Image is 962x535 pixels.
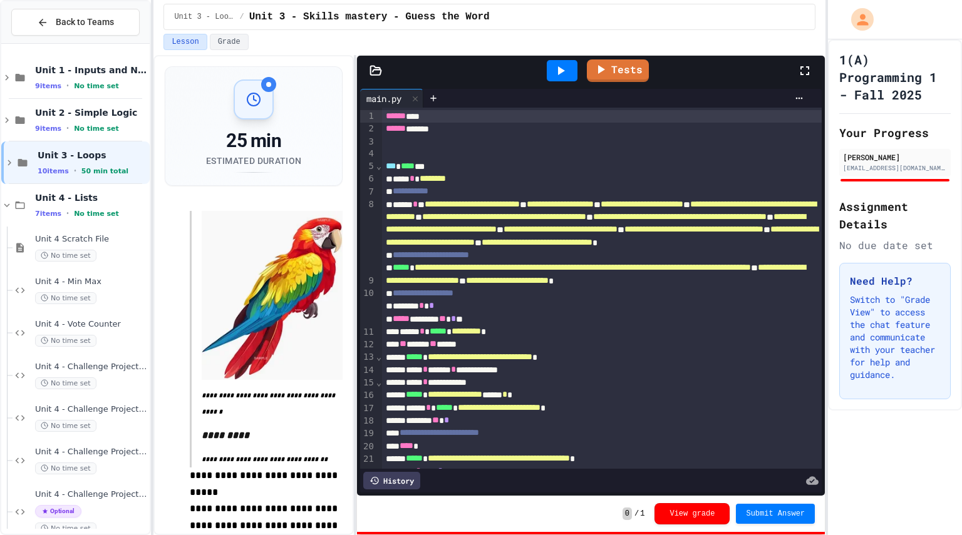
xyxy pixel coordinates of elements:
span: No time set [35,420,96,432]
div: 4 [360,148,376,160]
span: 0 [623,507,632,520]
span: No time set [35,377,96,389]
div: History [363,472,420,489]
span: Unit 3 - Loops [38,150,147,161]
span: No time set [35,335,96,347]
span: 9 items [35,82,61,90]
p: Switch to "Grade View" to access the chat feature and communicate with your teacher for help and ... [850,293,940,381]
div: 22 [360,466,376,479]
div: 16 [360,389,376,402]
div: [PERSON_NAME] [843,151,947,163]
span: Unit 4 - Challenge Project - Grade Calculator [35,489,147,500]
div: 18 [360,415,376,427]
span: 9 items [35,125,61,133]
div: 3 [360,136,376,148]
span: 50 min total [81,167,128,175]
button: Back to Teams [11,9,140,36]
span: Unit 4 - Lists [35,192,147,203]
span: No time set [35,292,96,304]
span: 7 items [35,210,61,218]
span: No time set [74,125,119,133]
div: 5 [360,160,376,173]
h2: Your Progress [839,124,951,141]
div: 2 [360,123,376,135]
div: 21 [360,453,376,466]
div: 10 [360,287,376,325]
span: No time set [74,82,119,90]
div: 11 [360,326,376,339]
span: 10 items [38,167,69,175]
div: 19 [360,427,376,440]
button: View grade [654,503,730,524]
span: • [74,166,76,176]
h2: Assignment Details [839,198,951,233]
div: My Account [838,5,877,34]
span: No time set [74,210,119,218]
div: 9 [360,275,376,287]
div: 7 [360,186,376,198]
div: 20 [360,441,376,453]
button: Lesson [163,34,207,50]
span: No time set [35,250,96,262]
span: No time set [35,462,96,474]
span: Unit 1 - Inputs and Numbers [35,64,147,76]
span: / [239,12,244,22]
div: 12 [360,339,376,351]
span: Submit Answer [746,509,805,519]
span: Unit 4 - Min Max [35,277,147,287]
span: Unit 4 - Challenge Project - Python Word Counter [35,447,147,457]
span: 1 [640,509,644,519]
span: Unit 3 - Skills mastery - Guess the Word [249,9,490,24]
div: 25 min [206,130,301,152]
span: Optional [35,505,81,517]
div: 6 [360,173,376,185]
div: 13 [360,351,376,364]
div: [EMAIL_ADDRESS][DOMAIN_NAME] [843,163,947,173]
span: • [66,81,69,91]
span: Fold line [376,161,382,171]
div: 14 [360,364,376,377]
span: • [66,208,69,218]
span: Unit 4 Scratch File [35,234,147,245]
div: main.py [360,92,408,105]
div: Estimated Duration [206,155,301,167]
span: Unit 3 - Loops [174,12,234,22]
div: No due date set [839,238,951,253]
span: Back to Teams [56,16,114,29]
span: No time set [35,522,96,534]
div: main.py [360,89,423,108]
button: Submit Answer [736,504,815,524]
div: 15 [360,377,376,389]
span: Fold line [376,352,382,362]
div: 1 [360,110,376,123]
h1: 1(A) Programming 1 - Fall 2025 [839,51,951,103]
span: Fold line [376,377,382,387]
span: Unit 4 - Challenge Projects - Quizlet - Even groups [35,404,147,415]
h3: Need Help? [850,273,940,288]
span: / [634,509,639,519]
div: 17 [360,402,376,415]
span: Unit 2 - Simple Logic [35,107,147,118]
span: Unit 4 - Challenge Project - Gimkit random name generator [35,362,147,372]
a: Tests [587,59,649,82]
span: • [66,123,69,133]
button: Grade [210,34,249,50]
div: 8 [360,198,376,275]
span: Unit 4 - Vote Counter [35,319,147,330]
